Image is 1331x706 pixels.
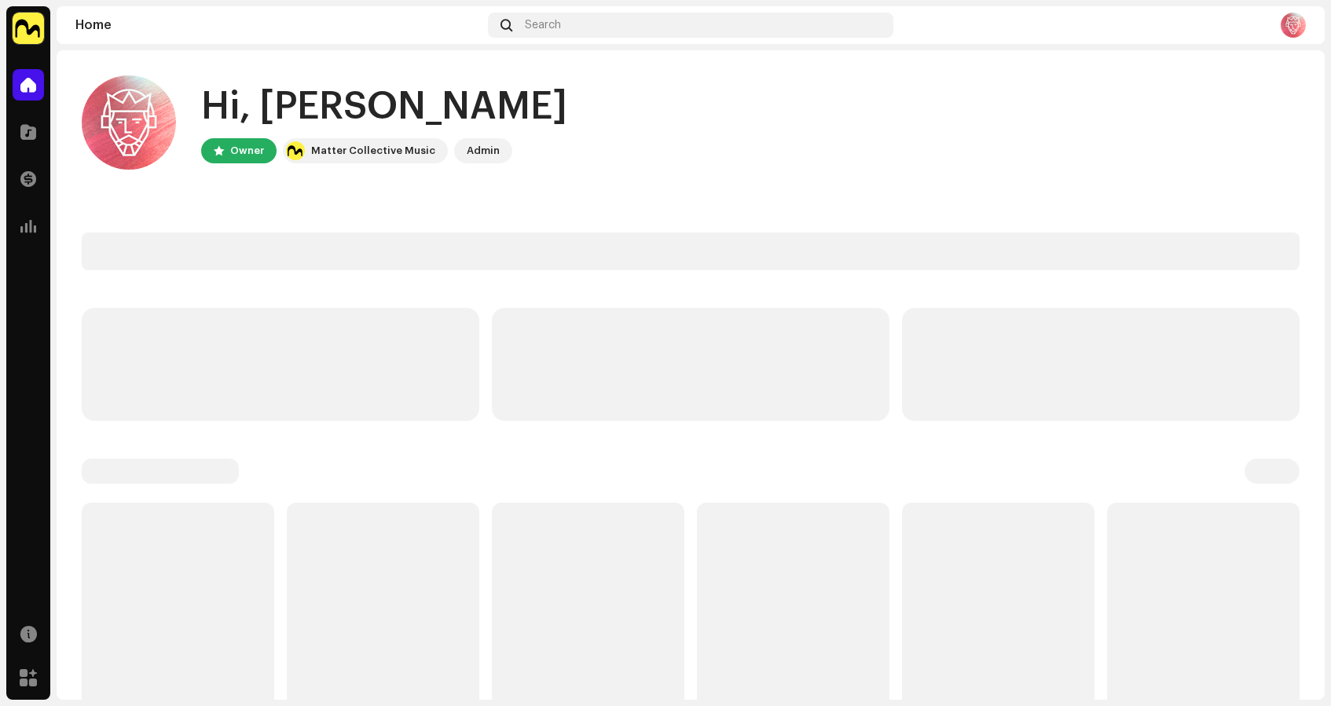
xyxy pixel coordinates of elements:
div: Matter Collective Music [311,141,435,160]
div: Hi, [PERSON_NAME] [201,82,567,132]
div: Admin [467,141,500,160]
img: 1276ee5d-5357-4eee-b3c8-6fdbc920d8e6 [286,141,305,160]
img: 1276ee5d-5357-4eee-b3c8-6fdbc920d8e6 [13,13,44,44]
div: Owner [230,141,264,160]
img: 46a963c1-3f4a-417c-b764-c30619ca229a [82,75,176,170]
span: Search [525,19,561,31]
div: Home [75,19,482,31]
img: 46a963c1-3f4a-417c-b764-c30619ca229a [1281,13,1306,38]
